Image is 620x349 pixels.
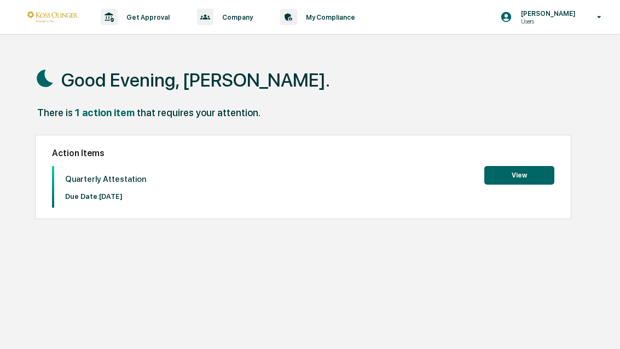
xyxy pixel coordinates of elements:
button: View [484,166,554,185]
img: logo [26,12,79,22]
div: 1 action item [75,107,135,118]
p: Users [512,18,581,25]
p: [PERSON_NAME] [512,9,581,18]
h1: Good Evening, [PERSON_NAME]. [61,69,330,91]
p: My Compliance [297,13,361,21]
a: View [484,169,554,180]
div: that requires your attention. [137,107,260,118]
p: Get Approval [118,13,175,21]
div: There is [37,107,73,118]
p: Company [213,13,258,21]
p: Due Date: [DATE] [65,192,146,201]
p: Quarterly Attestation [65,174,146,184]
h2: Action Items [52,148,554,158]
